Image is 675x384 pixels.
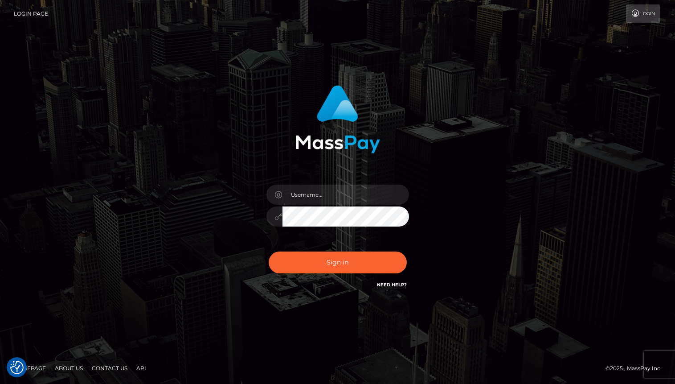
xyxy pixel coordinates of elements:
button: Sign in [269,252,407,273]
a: Login [626,4,660,23]
a: Login Page [14,4,48,23]
button: Consent Preferences [10,361,24,374]
a: Need Help? [377,282,407,288]
input: Username... [282,185,409,205]
img: Revisit consent button [10,361,24,374]
a: About Us [51,361,86,375]
a: Contact Us [88,361,131,375]
a: API [133,361,150,375]
div: © 2025 , MassPay Inc. [605,363,668,373]
img: MassPay Login [295,85,380,153]
a: Homepage [10,361,49,375]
